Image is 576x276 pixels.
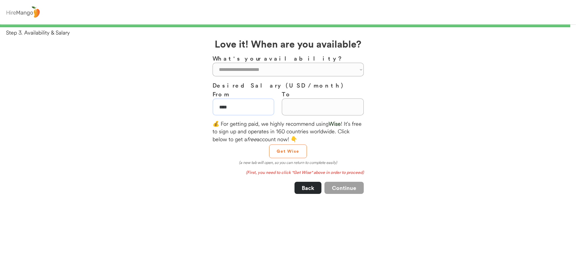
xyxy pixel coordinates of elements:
[213,120,364,143] div: 💰 For getting paid, we highly recommend using ! It's free to sign up and operates in 160 countrie...
[213,54,364,63] h3: What's your availability?
[324,182,364,194] button: Continue
[246,169,364,175] em: (First, you need to click "Get Wise" above in order to proceed)
[295,182,321,194] button: Back
[6,29,576,36] div: Step 3. Availability & Salary
[1,24,575,27] div: 99%
[269,145,307,158] button: Get Wise
[282,90,364,98] h3: To
[247,136,257,143] em: free
[215,36,361,51] h2: Love it! When are you available?
[329,120,341,127] font: Wise
[5,5,41,19] img: logo%20-%20hiremango%20gray.png
[239,160,337,165] em: (a new tab will open, so you can return to complete easily)
[213,81,364,90] h3: Desired Salary (USD / month)
[213,90,274,98] h3: From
